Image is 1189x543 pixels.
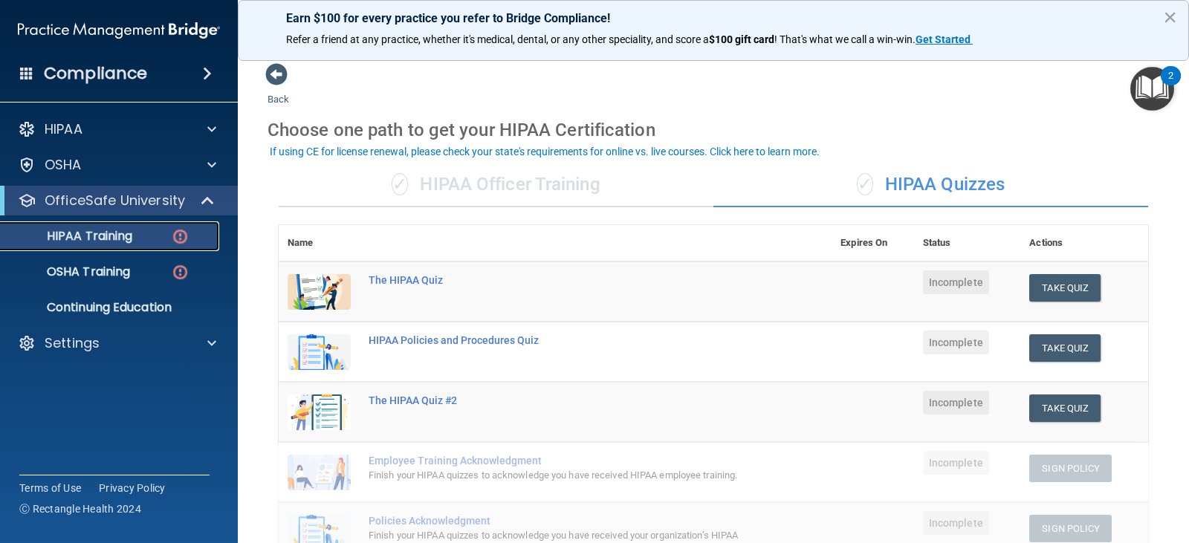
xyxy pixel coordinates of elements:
[1020,225,1148,261] th: Actions
[774,33,916,45] span: ! That's what we call a win-win.
[923,451,989,475] span: Incomplete
[18,16,220,45] img: PMB logo
[709,33,774,45] strong: $100 gift card
[45,120,82,138] p: HIPAA
[1029,334,1101,362] button: Take Quiz
[923,270,989,294] span: Incomplete
[10,264,130,279] p: OSHA Training
[268,108,1159,152] div: Choose one path to get your HIPAA Certification
[1168,76,1173,95] div: 2
[916,33,971,45] strong: Get Started
[713,163,1148,207] div: HIPAA Quizzes
[18,192,216,209] a: OfficeSafe University
[19,481,81,495] a: Terms of Use
[171,263,189,282] img: danger-circle.6113f641.png
[369,334,757,346] div: HIPAA Policies and Procedures Quiz
[45,334,100,352] p: Settings
[392,173,408,195] span: ✓
[914,225,1021,261] th: Status
[932,444,1171,504] iframe: Drift Widget Chat Controller
[44,63,147,84] h4: Compliance
[369,274,757,286] div: The HIPAA Quiz
[923,391,989,414] span: Incomplete
[171,227,189,246] img: danger-circle.6113f641.png
[1163,5,1177,29] button: Close
[18,334,216,352] a: Settings
[369,515,757,527] div: Policies Acknowledgment
[923,331,989,354] span: Incomplete
[1029,274,1101,302] button: Take Quiz
[1029,515,1112,542] button: Sign Policy
[286,33,709,45] span: Refer a friend at any practice, whether it's medical, dental, or any other speciality, and score a
[45,156,82,174] p: OSHA
[369,394,757,406] div: The HIPAA Quiz #2
[923,511,989,535] span: Incomplete
[369,466,757,484] div: Finish your HIPAA quizzes to acknowledge you have received HIPAA employee training.
[45,192,185,209] p: OfficeSafe University
[268,144,822,159] button: If using CE for license renewal, please check your state's requirements for online vs. live cours...
[10,300,213,315] p: Continuing Education
[270,146,820,157] div: If using CE for license renewal, please check your state's requirements for online vs. live cours...
[268,76,289,105] a: Back
[369,455,757,466] div: Employee Training Acknowledgment
[279,163,713,207] div: HIPAA Officer Training
[286,11,1141,25] p: Earn $100 for every practice you refer to Bridge Compliance!
[10,229,132,244] p: HIPAA Training
[857,173,873,195] span: ✓
[18,156,216,174] a: OSHA
[1130,67,1174,111] button: Open Resource Center, 2 new notifications
[916,33,973,45] a: Get Started
[99,481,166,495] a: Privacy Policy
[1029,394,1101,422] button: Take Quiz
[832,225,914,261] th: Expires On
[279,225,360,261] th: Name
[18,120,216,138] a: HIPAA
[19,501,141,516] span: Ⓒ Rectangle Health 2024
